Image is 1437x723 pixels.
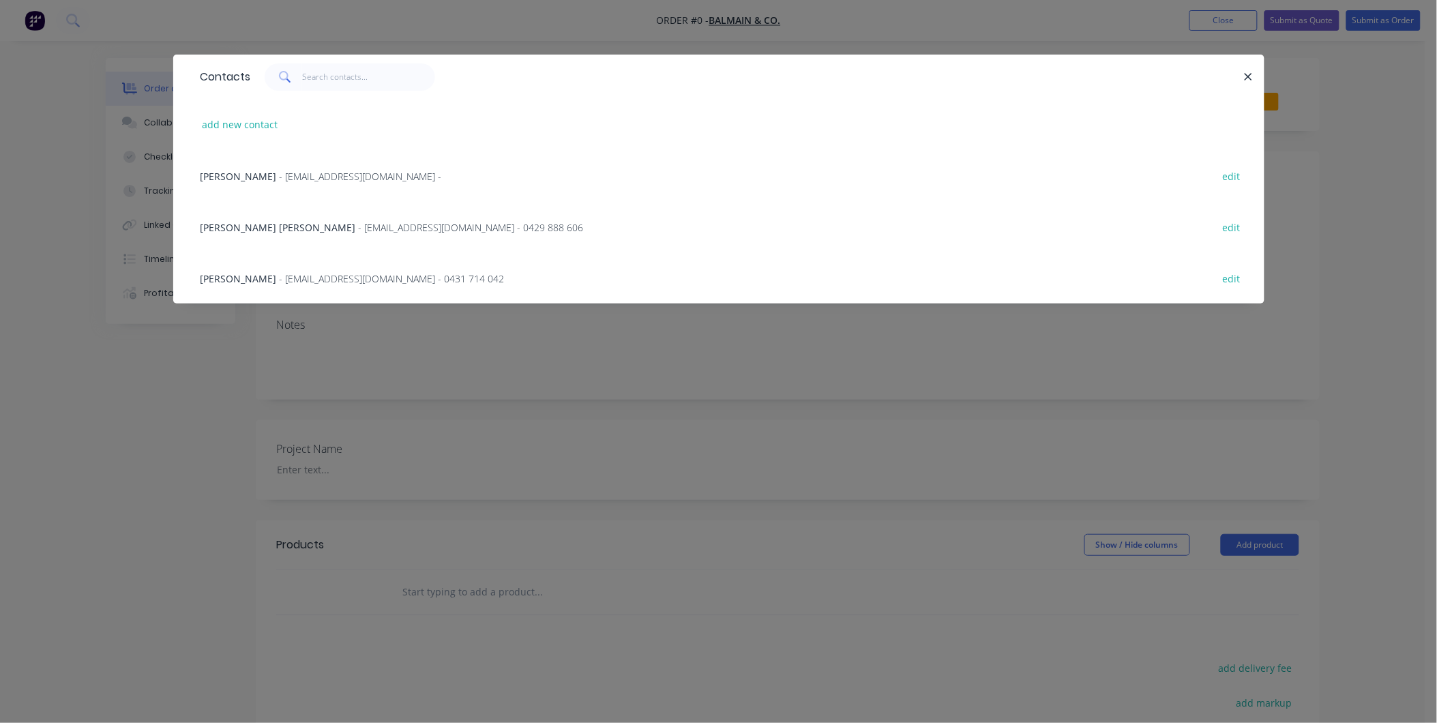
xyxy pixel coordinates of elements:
[280,272,505,285] span: - [EMAIL_ADDRESS][DOMAIN_NAME] - 0431 714 042
[302,63,435,91] input: Search contacts...
[201,221,356,234] span: [PERSON_NAME] [PERSON_NAME]
[194,55,251,99] div: Contacts
[195,115,285,134] button: add new contact
[201,170,277,183] span: [PERSON_NAME]
[359,221,584,234] span: - [EMAIL_ADDRESS][DOMAIN_NAME] - 0429 888 606
[1216,166,1248,185] button: edit
[1216,218,1248,236] button: edit
[280,170,442,183] span: - [EMAIL_ADDRESS][DOMAIN_NAME] -
[1216,269,1248,287] button: edit
[201,272,277,285] span: [PERSON_NAME]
